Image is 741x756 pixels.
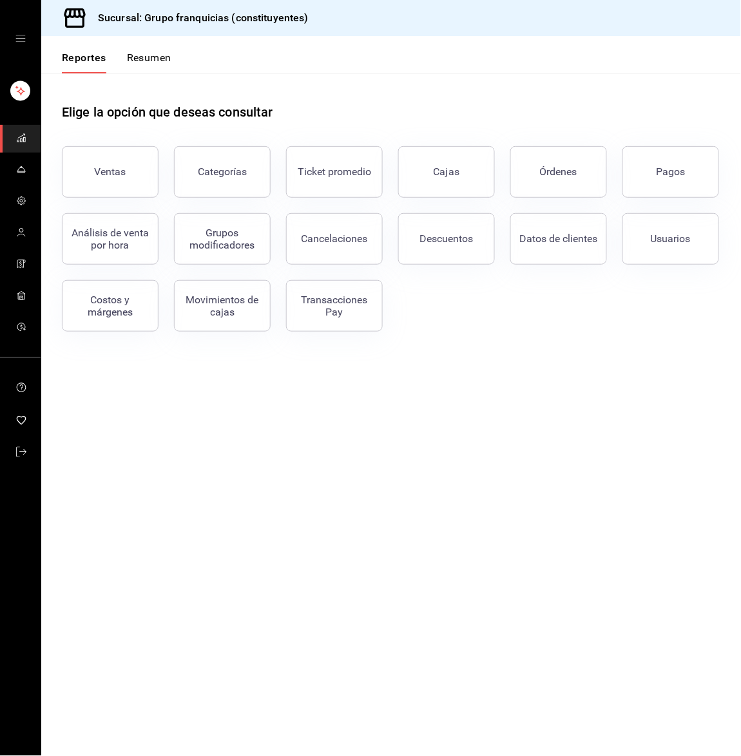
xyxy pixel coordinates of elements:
div: navigation tabs [62,52,171,73]
button: Usuarios [622,213,719,265]
button: Ticket promedio [286,146,383,198]
button: Grupos modificadores [174,213,271,265]
button: Movimientos de cajas [174,280,271,332]
div: Costos y márgenes [70,294,150,318]
div: Pagos [657,165,686,178]
h1: Elige la opción que deseas consultar [62,102,273,122]
button: Categorías [174,146,271,198]
button: Descuentos [398,213,495,265]
button: Cancelaciones [286,213,383,265]
div: Descuentos [420,232,474,245]
button: Pagos [622,146,719,198]
button: Órdenes [510,146,607,198]
div: Datos de clientes [520,232,598,245]
div: Ticket promedio [298,165,371,178]
div: Categorías [198,165,247,178]
button: Resumen [127,52,171,73]
div: Movimientos de cajas [182,294,262,318]
button: open drawer [15,33,26,44]
div: Cancelaciones [302,232,368,245]
div: Órdenes [540,165,577,178]
div: Cajas [434,164,460,180]
h3: Sucursal: Grupo franquicias (constituyentes) [88,10,309,26]
button: Ventas [62,146,159,198]
button: Análisis de venta por hora [62,213,159,265]
div: Usuarios [651,232,691,245]
button: Datos de clientes [510,213,607,265]
div: Análisis de venta por hora [70,227,150,251]
button: Costos y márgenes [62,280,159,332]
div: Transacciones Pay [294,294,374,318]
a: Cajas [398,146,495,198]
div: Ventas [95,165,126,178]
button: Transacciones Pay [286,280,383,332]
button: Reportes [62,52,106,73]
div: Grupos modificadores [182,227,262,251]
